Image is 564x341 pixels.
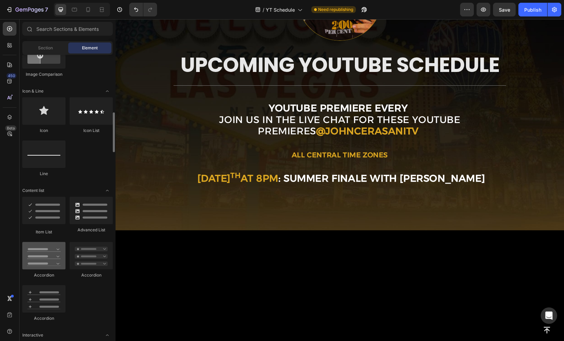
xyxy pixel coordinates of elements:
p: 7 [45,5,48,14]
span: Section [38,45,53,51]
span: Save [499,7,510,13]
div: Item List [22,229,65,235]
span: Toggle open [102,330,113,341]
sup: th [115,152,125,160]
span: Need republishing [318,7,353,13]
strong: [DATE] [82,153,125,165]
div: Beta [5,125,16,131]
span: Icon & Line [22,88,44,94]
div: Icon List [70,127,113,134]
button: 7 [3,3,51,16]
div: Advanced List [70,227,113,233]
div: Line [22,171,65,177]
div: 450 [7,73,16,78]
span: Interactive [22,332,43,338]
strong: All Central Time Zones [176,132,272,140]
span: Content list [22,187,44,194]
div: Accordion [22,272,65,278]
div: Undo/Redo [129,3,157,16]
strong: at 8pm [125,153,163,165]
div: Accordion [22,315,65,321]
div: Open Intercom Messenger [541,307,557,324]
iframe: To enrich screen reader interactions, please activate Accessibility in Grammarly extension settings [116,19,564,341]
span: YT Schedule [266,6,295,13]
button: Publish [518,3,547,16]
div: Icon [22,127,65,134]
span: Element [82,45,98,51]
span: Toggle open [102,86,113,97]
strong: : SUMMER FINALE WITH [PERSON_NAME] [163,153,369,165]
span: / [263,6,264,13]
strong: @JohnCerasaniTV [201,106,303,118]
span: Toggle open [102,185,113,196]
div: Accordion [70,272,113,278]
button: Save [493,3,516,16]
div: Image Comparison [22,71,65,77]
strong: Youtube premiere every [153,83,292,95]
div: Publish [524,6,541,13]
input: Search Sections & Elements [22,22,113,36]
